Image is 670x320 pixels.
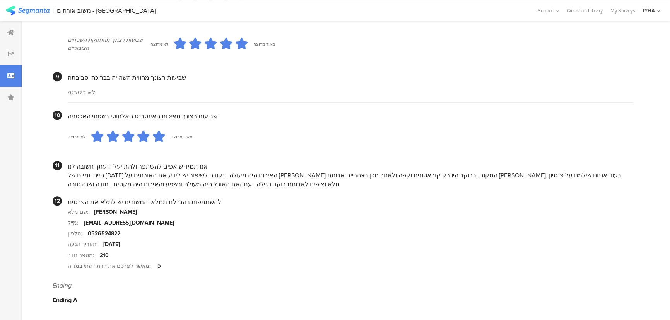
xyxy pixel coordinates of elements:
[84,219,174,227] div: [EMAIL_ADDRESS][DOMAIN_NAME]
[253,41,275,47] div: מאוד מרוצה
[68,197,633,206] div: להשתתפות בהגרלת ממלאי המשובים יש למלא את הפרטים
[68,88,633,97] div: לא רלוונטי
[643,7,655,14] div: IYHA
[53,281,633,290] div: Ending
[94,208,137,216] div: [PERSON_NAME]
[538,5,559,17] div: Support
[88,230,120,238] div: 0526524822
[103,240,120,249] div: [DATE]
[53,111,62,120] div: 10
[68,134,85,140] div: לא מרוצה
[6,6,50,15] img: segmanta logo
[68,230,88,238] div: טלפון:
[607,7,639,14] a: My Surveys
[563,7,607,14] a: Question Library
[100,251,109,259] div: 210
[68,162,633,171] div: אנו תמיד שואפים להשתפר ולהתייעל ודעתך חשובה לנו
[150,41,168,47] div: לא מרוצה
[68,262,156,270] div: מאשר לפרסם את חוות דעתי במדיה:
[53,296,633,305] div: Ending A
[53,161,62,170] div: 11
[68,36,150,52] div: שביעות רצונך מתחזוקת השטחים הציבוריים
[68,73,633,82] div: שביעות רצונך מחווית השהייה בבריכה וסביבתה
[156,262,161,270] div: כן
[68,208,94,216] div: שם מלא:
[53,72,62,81] div: 9
[68,251,100,259] div: מספר חדר:
[171,134,192,140] div: מאוד מרוצה
[68,219,84,227] div: מייל:
[53,196,62,206] div: 12
[53,6,54,15] div: |
[68,112,633,121] div: שביעות רצונך מאיכות האינטרנט האלחוטי בשטחי האכסניה
[57,7,156,14] div: משוב אורחים - [GEOGRAPHIC_DATA]
[68,240,103,249] div: תאריך הגעה:
[68,171,633,189] div: היינו יומיים של [DATE] האירוח היה מעולה . נקודה לשיפור יש לידע את האורחים על [PERSON_NAME] המקום....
